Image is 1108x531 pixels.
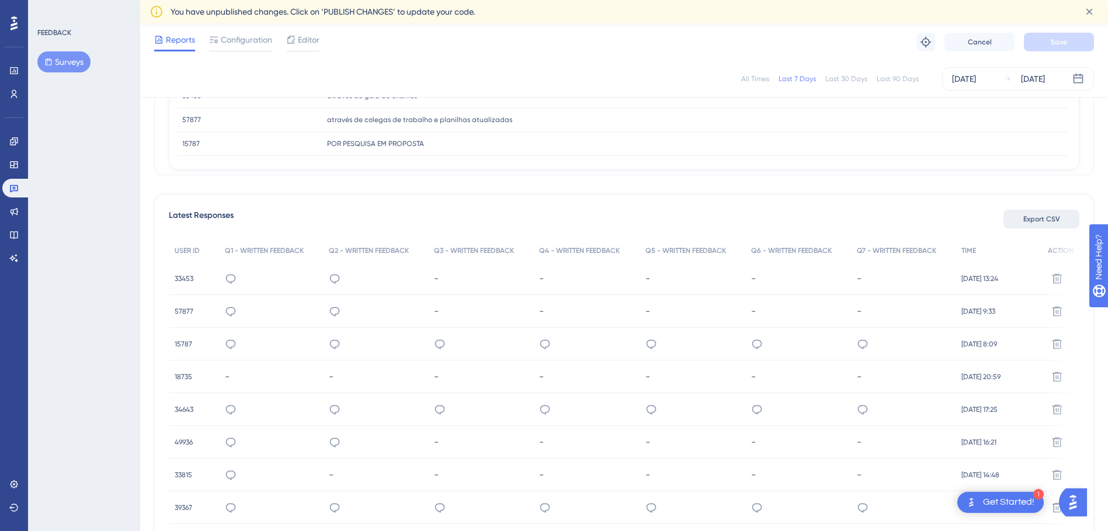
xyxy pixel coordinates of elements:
[961,372,1001,381] span: [DATE] 20:59
[1003,210,1079,228] button: Export CSV
[961,438,996,447] span: [DATE] 16:21
[961,339,997,349] span: [DATE] 8:09
[751,273,845,284] div: -
[175,307,193,316] span: 57877
[645,436,739,447] div: -
[877,74,919,84] div: Last 90 Days
[961,274,998,283] span: [DATE] 13:24
[434,273,527,284] div: -
[166,33,195,47] span: Reports
[857,469,950,480] div: -
[182,139,200,148] span: 15787
[539,246,620,255] span: Q4 - WRITTEN FEEDBACK
[298,33,319,47] span: Editor
[751,469,845,480] div: -
[434,371,527,382] div: -
[857,371,950,382] div: -
[539,469,633,480] div: -
[327,115,512,124] span: através de colegas de trabalho e planilhas atualizadas
[751,246,832,255] span: Q6 - WRITTEN FEEDBACK
[645,246,726,255] span: Q5 - WRITTEN FEEDBACK
[27,3,73,17] span: Need Help?
[175,274,193,283] span: 33453
[961,405,998,414] span: [DATE] 17:25
[968,37,992,47] span: Cancel
[751,306,845,317] div: -
[1051,37,1067,47] span: Save
[327,139,424,148] span: POR PESQUISA EM PROPOSTA
[539,436,633,447] div: -
[175,246,200,255] span: USER ID
[1024,33,1094,51] button: Save
[952,72,976,86] div: [DATE]
[175,438,193,447] span: 49936
[175,503,192,512] span: 39367
[539,371,633,382] div: -
[751,371,845,382] div: -
[434,306,527,317] div: -
[1033,489,1044,499] div: 1
[857,273,950,284] div: -
[961,307,995,316] span: [DATE] 9:33
[329,469,422,480] div: -
[37,28,71,37] div: FEEDBACK
[1048,246,1074,255] span: ACTION
[175,372,192,381] span: 18735
[645,371,739,382] div: -
[169,209,234,230] span: Latest Responses
[175,405,193,414] span: 34643
[964,495,978,509] img: launcher-image-alternative-text
[983,496,1034,509] div: Get Started!
[539,273,633,284] div: -
[175,339,192,349] span: 15787
[539,306,633,317] div: -
[751,436,845,447] div: -
[857,436,950,447] div: -
[225,371,317,382] div: -
[175,470,192,480] span: 33815
[225,246,304,255] span: Q1 - WRITTEN FEEDBACK
[329,246,409,255] span: Q2 - WRITTEN FEEDBACK
[37,51,91,72] button: Surveys
[779,74,816,84] div: Last 7 Days
[857,306,950,317] div: -
[857,246,936,255] span: Q7 - WRITTEN FEEDBACK
[944,33,1015,51] button: Cancel
[645,273,739,284] div: -
[1021,72,1045,86] div: [DATE]
[645,469,739,480] div: -
[434,469,527,480] div: -
[329,371,422,382] div: -
[825,74,867,84] div: Last 30 Days
[1023,214,1060,224] span: Export CSV
[1059,485,1094,520] iframe: UserGuiding AI Assistant Launcher
[434,436,527,447] div: -
[961,470,999,480] span: [DATE] 14:48
[221,33,272,47] span: Configuration
[645,306,739,317] div: -
[957,492,1044,513] div: Open Get Started! checklist, remaining modules: 1
[171,5,475,19] span: You have unpublished changes. Click on ‘PUBLISH CHANGES’ to update your code.
[434,246,514,255] span: Q3 - WRITTEN FEEDBACK
[961,246,976,255] span: TIME
[182,115,201,124] span: 57877
[741,74,769,84] div: All Times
